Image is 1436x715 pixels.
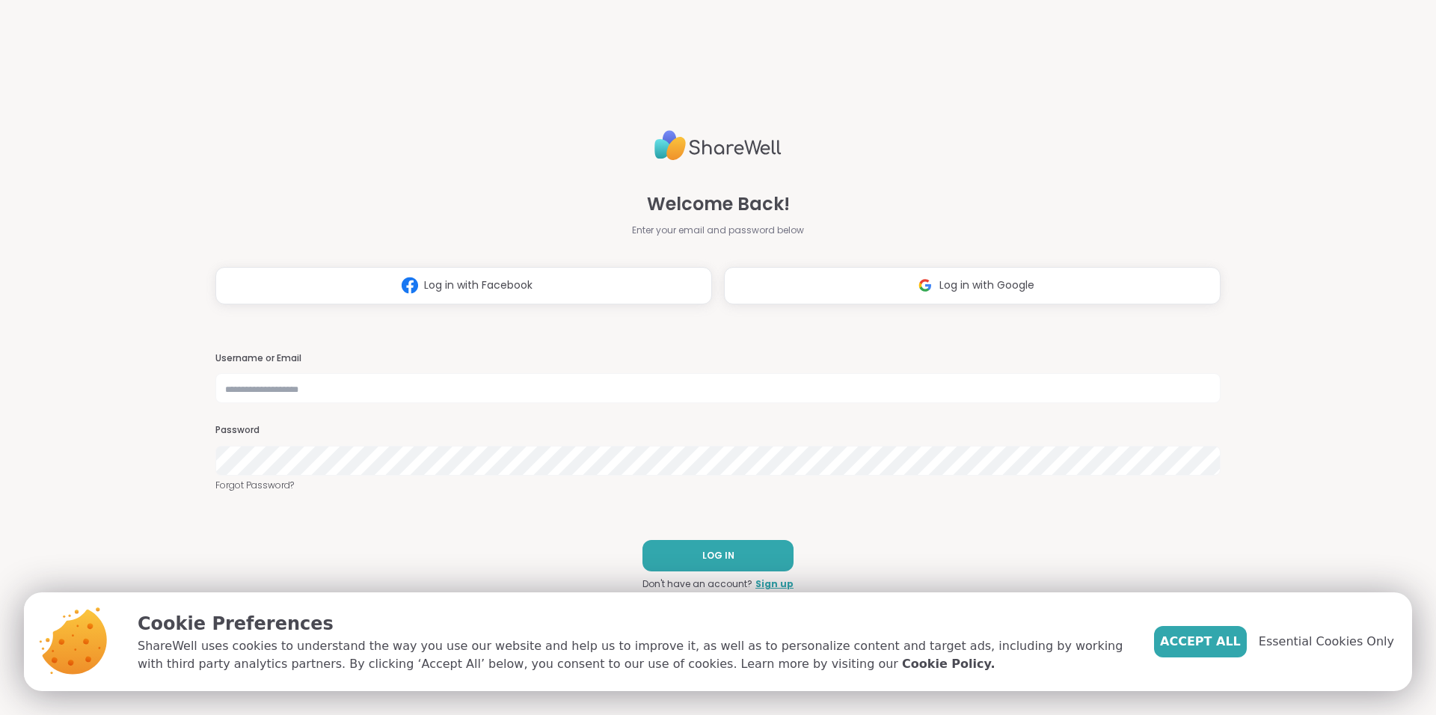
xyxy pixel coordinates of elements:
button: LOG IN [642,540,794,571]
button: Log in with Facebook [215,267,712,304]
p: ShareWell uses cookies to understand the way you use our website and help us to improve it, as we... [138,637,1130,673]
span: LOG IN [702,549,734,562]
button: Accept All [1154,626,1247,657]
span: Don't have an account? [642,577,752,591]
img: ShareWell Logomark [396,271,424,299]
img: ShareWell Logomark [911,271,939,299]
span: Accept All [1160,633,1241,651]
span: Log in with Google [939,277,1034,293]
a: Sign up [755,577,794,591]
h3: Password [215,424,1221,437]
span: Welcome Back! [647,191,790,218]
span: Enter your email and password below [632,224,804,237]
button: Log in with Google [724,267,1221,304]
span: Log in with Facebook [424,277,533,293]
p: Cookie Preferences [138,610,1130,637]
h3: Username or Email [215,352,1221,365]
a: Forgot Password? [215,479,1221,492]
a: Cookie Policy. [902,655,995,673]
span: Essential Cookies Only [1259,633,1394,651]
img: ShareWell Logo [654,124,782,167]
